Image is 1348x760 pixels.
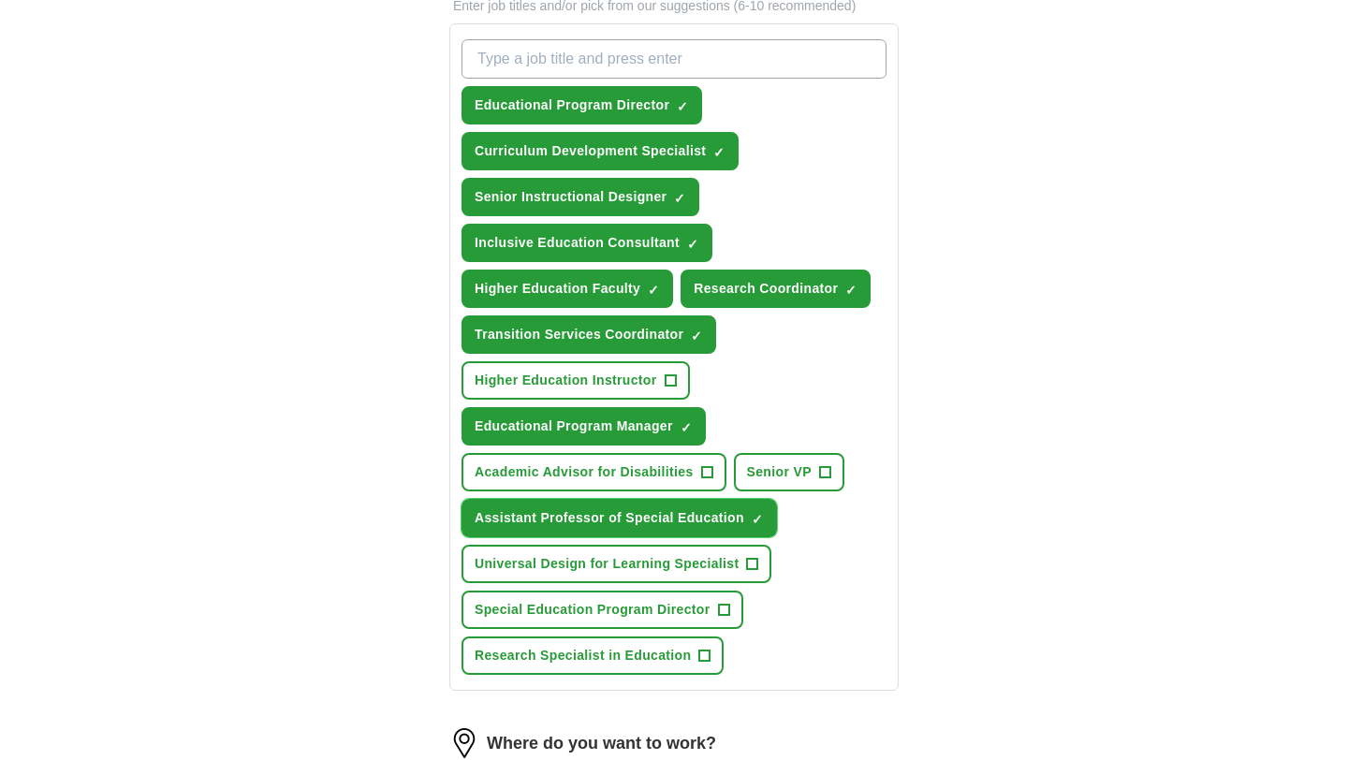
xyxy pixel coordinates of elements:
[475,508,744,528] span: Assistant Professor of Special Education
[713,145,725,160] span: ✓
[462,545,771,583] button: Universal Design for Learning Specialist
[747,462,812,482] span: Senior VP
[681,270,871,308] button: Research Coordinator✓
[677,99,688,114] span: ✓
[462,453,726,491] button: Academic Advisor for Disabilities
[475,417,673,436] span: Educational Program Manager
[462,39,886,79] input: Type a job title and press enter
[462,407,706,446] button: Educational Program Manager✓
[462,224,712,262] button: Inclusive Education Consultant✓
[694,279,838,299] span: Research Coordinator
[462,315,716,354] button: Transition Services Coordinator✓
[462,591,743,629] button: Special Education Program Director
[462,361,690,400] button: Higher Education Instructor
[475,600,711,620] span: Special Education Program Director
[462,270,673,308] button: Higher Education Faculty✓
[475,325,683,344] span: Transition Services Coordinator
[687,237,698,252] span: ✓
[734,453,844,491] button: Senior VP
[462,499,777,537] button: Assistant Professor of Special Education✓
[691,329,702,343] span: ✓
[475,646,691,665] span: Research Specialist in Education
[449,728,479,758] img: location.png
[845,283,857,298] span: ✓
[674,191,685,206] span: ✓
[475,95,669,115] span: Educational Program Director
[475,371,657,390] span: Higher Education Instructor
[462,86,702,124] button: Educational Program Director✓
[487,731,716,756] label: Where do you want to work?
[475,554,739,574] span: Universal Design for Learning Specialist
[462,178,699,216] button: Senior Instructional Designer✓
[681,420,692,435] span: ✓
[462,132,739,170] button: Curriculum Development Specialist✓
[475,462,694,482] span: Academic Advisor for Disabilities
[475,187,667,207] span: Senior Instructional Designer
[475,141,706,161] span: Curriculum Development Specialist
[475,233,680,253] span: Inclusive Education Consultant
[475,279,640,299] span: Higher Education Faculty
[648,283,659,298] span: ✓
[462,636,724,675] button: Research Specialist in Education
[752,512,763,527] span: ✓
